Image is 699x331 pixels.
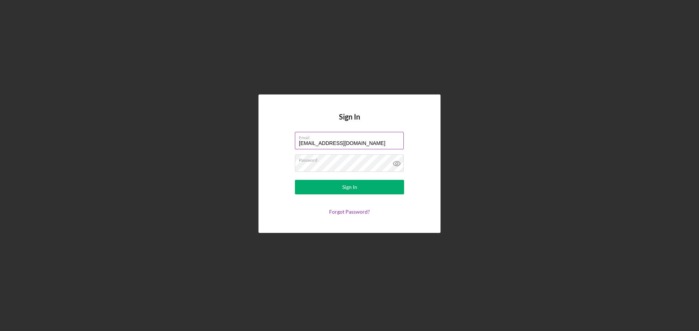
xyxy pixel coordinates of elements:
[295,180,404,194] button: Sign In
[342,180,357,194] div: Sign In
[299,155,404,163] label: Password
[339,113,360,132] h4: Sign In
[299,132,404,140] label: Email
[329,209,370,215] a: Forgot Password?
